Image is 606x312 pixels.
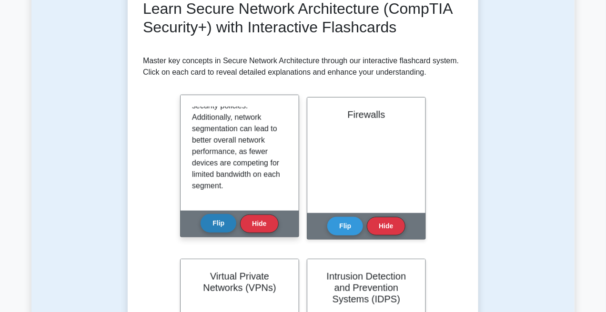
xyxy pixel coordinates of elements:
[367,217,405,235] button: Hide
[240,214,278,233] button: Hide
[327,217,363,235] button: Flip
[201,214,236,233] button: Flip
[192,271,287,293] h2: Virtual Private Networks (VPNs)
[319,109,414,120] h2: Firewalls
[319,271,414,305] h2: Intrusion Detection and Prevention Systems (IDPS)
[143,55,463,78] p: Master key concepts in Secure Network Architecture through our interactive flashcard system. Clic...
